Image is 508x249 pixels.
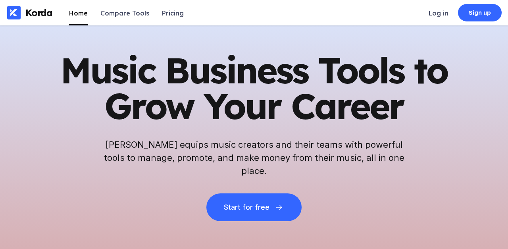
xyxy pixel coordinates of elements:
div: Start for free [224,203,269,211]
div: Home [69,9,88,17]
div: Korda [25,7,52,19]
div: Compare Tools [100,9,149,17]
h1: Music Business Tools to Grow Your Career [60,52,448,124]
a: Sign up [458,4,502,21]
button: Start for free [206,193,302,221]
div: Sign up [469,9,491,17]
div: Log in [429,9,448,17]
h2: [PERSON_NAME] equips music creators and their teams with powerful tools to manage, promote, and m... [103,138,405,178]
div: Pricing [162,9,184,17]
